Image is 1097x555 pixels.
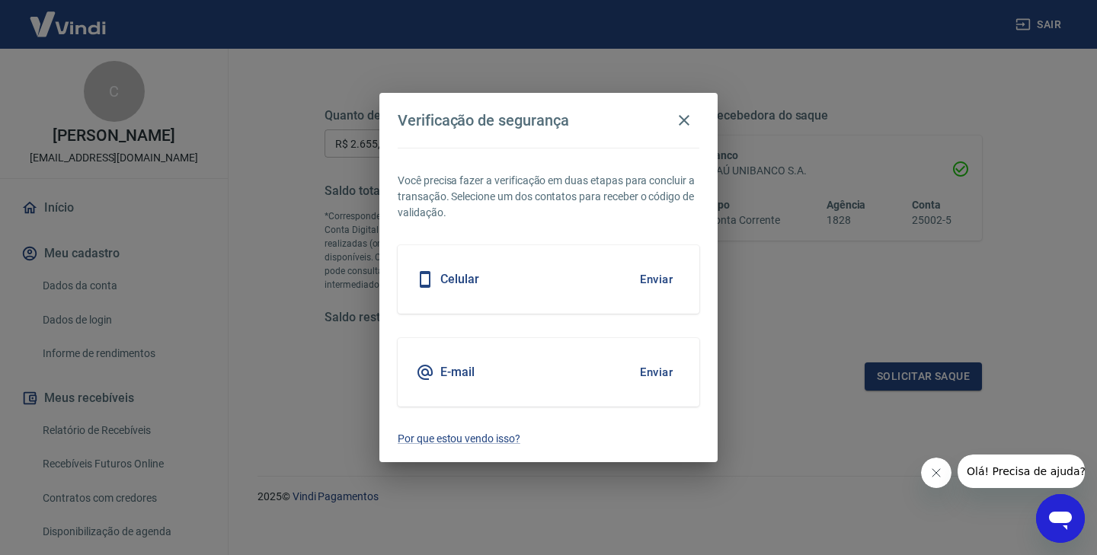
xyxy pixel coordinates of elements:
[921,458,951,488] iframe: Fechar mensagem
[632,263,681,295] button: Enviar
[398,173,699,221] p: Você precisa fazer a verificação em duas etapas para concluir a transação. Selecione um dos conta...
[398,111,569,129] h4: Verificação de segurança
[9,11,128,23] span: Olá! Precisa de ajuda?
[632,356,681,388] button: Enviar
[1036,494,1085,543] iframe: Botão para abrir a janela de mensagens
[440,365,475,380] h5: E-mail
[958,455,1085,488] iframe: Mensagem da empresa
[398,431,699,447] a: Por que estou vendo isso?
[440,272,479,287] h5: Celular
